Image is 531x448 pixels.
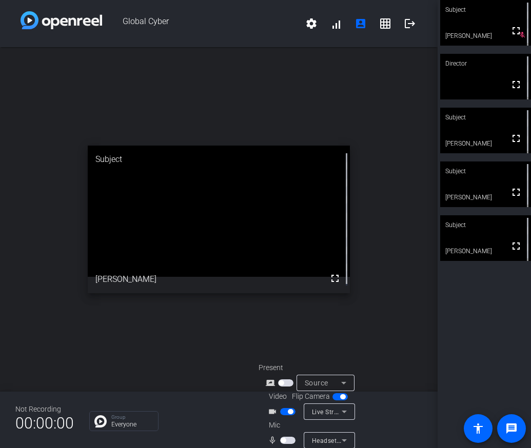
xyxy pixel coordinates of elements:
div: Present [259,362,361,373]
mat-icon: fullscreen [510,132,522,145]
p: Group [111,415,153,420]
span: Video [269,391,287,402]
mat-icon: fullscreen [329,272,341,284]
mat-icon: account_box [355,17,367,30]
mat-icon: fullscreen [510,25,522,37]
mat-icon: mic_none [268,434,280,446]
mat-icon: message [505,422,518,435]
button: signal_cellular_alt [324,11,348,36]
div: Mic [259,420,361,431]
mat-icon: fullscreen [510,78,522,91]
mat-icon: logout [404,17,416,30]
div: Director [440,54,531,73]
mat-icon: settings [305,17,318,30]
mat-icon: fullscreen [510,186,522,198]
div: Subject [440,215,531,235]
div: Subject [440,161,531,181]
mat-icon: grid_on [379,17,391,30]
img: Chat Icon [94,415,107,427]
div: Subject [88,146,350,173]
img: white-gradient.svg [21,11,102,29]
mat-icon: screen_share_outline [266,377,278,389]
span: Flip Camera [292,391,330,402]
mat-icon: videocam_outline [268,405,280,418]
span: Headset Microphone (Anker PowerConf) (291a:3301) [312,436,471,444]
div: Not Recording [15,404,74,415]
mat-icon: accessibility [472,422,484,435]
mat-icon: fullscreen [510,240,522,252]
span: Live Streamer CAM 313 (07ca:313a) [312,408,421,416]
span: Global Cyber [102,11,299,36]
span: Source [305,379,328,387]
p: Everyone [111,421,153,427]
div: Subject [440,108,531,127]
span: 00:00:00 [15,411,74,436]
